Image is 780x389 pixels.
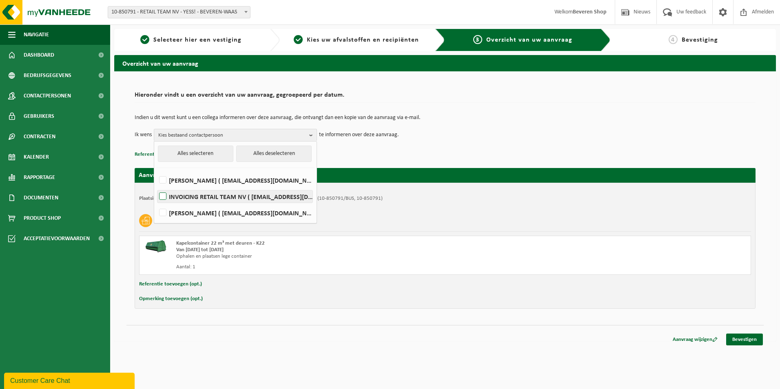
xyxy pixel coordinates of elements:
strong: Van [DATE] tot [DATE] [176,247,224,252]
span: Contactpersonen [24,86,71,106]
strong: Plaatsingsadres: [139,196,175,201]
a: 1Selecteer hier een vestiging [118,35,264,45]
span: 10-850791 - RETAIL TEAM NV - YESS! - BEVEREN-WAAS [108,6,250,18]
span: Selecteer hier een vestiging [153,37,242,43]
p: te informeren over deze aanvraag. [319,129,399,141]
strong: Beveren Shop [573,9,607,15]
p: Ik wens [135,129,152,141]
span: Overzicht van uw aanvraag [486,37,572,43]
span: Bevestiging [682,37,718,43]
span: 1 [140,35,149,44]
span: Bedrijfsgegevens [24,65,71,86]
h2: Overzicht van uw aanvraag [114,55,776,71]
span: Navigatie [24,24,49,45]
a: Aanvraag wijzigen [667,334,724,345]
span: Gebruikers [24,106,54,126]
span: Acceptatievoorwaarden [24,228,90,249]
a: 2Kies uw afvalstoffen en recipiënten [284,35,429,45]
img: HK-XK-22-GN-00.png [144,240,168,252]
label: [PERSON_NAME] ( [EMAIL_ADDRESS][DOMAIN_NAME] ) [157,174,312,186]
span: 2 [294,35,303,44]
span: 3 [473,35,482,44]
span: 4 [669,35,678,44]
button: Alles deselecteren [236,146,312,162]
label: INVOICING RETAIL TEAM NV ( [EMAIL_ADDRESS][DOMAIN_NAME] ) [157,190,312,203]
label: [PERSON_NAME] ( [EMAIL_ADDRESS][DOMAIN_NAME] ) [157,207,312,219]
a: Bevestigen [726,334,763,345]
button: Opmerking toevoegen (opt.) [139,294,203,304]
div: Ophalen en plaatsen lege container [176,253,478,260]
button: Referentie toevoegen (opt.) [135,149,197,160]
span: Product Shop [24,208,61,228]
div: Aantal: 1 [176,264,478,270]
span: Kies uw afvalstoffen en recipiënten [307,37,419,43]
span: Documenten [24,188,58,208]
span: Dashboard [24,45,54,65]
p: Indien u dit wenst kunt u een collega informeren over deze aanvraag, die ontvangt dan een kopie v... [135,115,756,121]
iframe: chat widget [4,371,136,389]
span: Kapelcontainer 22 m³ met deuren - K22 [176,241,265,246]
h2: Hieronder vindt u een overzicht van uw aanvraag, gegroepeerd per datum. [135,92,756,103]
strong: Aanvraag voor [DATE] [139,172,200,179]
span: Rapportage [24,167,55,188]
span: Kalender [24,147,49,167]
button: Alles selecteren [158,146,233,162]
span: Kies bestaand contactpersoon [158,129,306,141]
button: Referentie toevoegen (opt.) [139,279,202,290]
span: Contracten [24,126,55,147]
span: 10-850791 - RETAIL TEAM NV - YESS! - BEVEREN-WAAS [108,7,250,18]
button: Kies bestaand contactpersoon [154,129,317,141]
